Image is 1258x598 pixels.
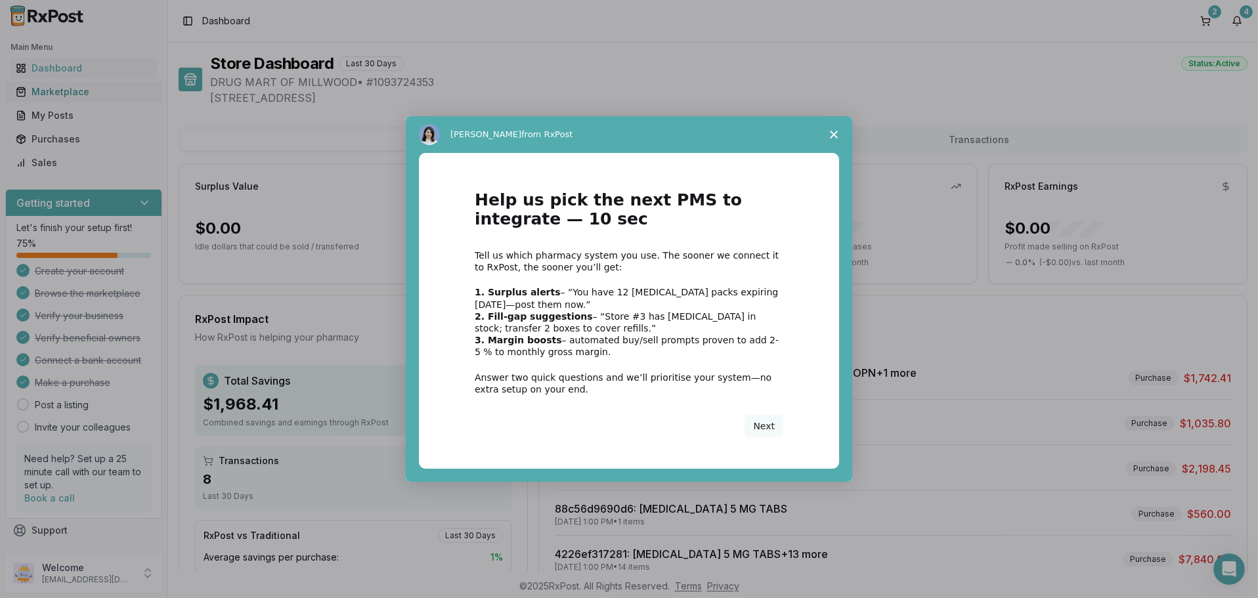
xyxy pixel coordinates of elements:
[475,372,783,395] div: Answer two quick questions and we’ll prioritise your system—no extra setup on your end.
[745,415,783,437] button: Next
[475,287,561,297] b: 1. Surplus alerts
[419,124,440,145] img: Profile image for Alice
[450,129,521,139] span: [PERSON_NAME]
[475,334,783,358] div: – automated buy/sell prompts proven to add 2-5 % to monthly gross margin.
[475,311,593,322] b: 2. Fill-gap suggestions
[521,129,573,139] span: from RxPost
[475,286,783,310] div: – “You have 12 [MEDICAL_DATA] packs expiring [DATE]—post them now.”
[475,335,562,345] b: 3. Margin boosts
[815,116,852,153] span: Close survey
[475,191,783,236] h1: Help us pick the next PMS to integrate — 10 sec
[475,249,783,273] div: Tell us which pharmacy system you use. The sooner we connect it to RxPost, the sooner you’ll get:
[475,310,783,334] div: – “Store #3 has [MEDICAL_DATA] in stock; transfer 2 boxes to cover refills.”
